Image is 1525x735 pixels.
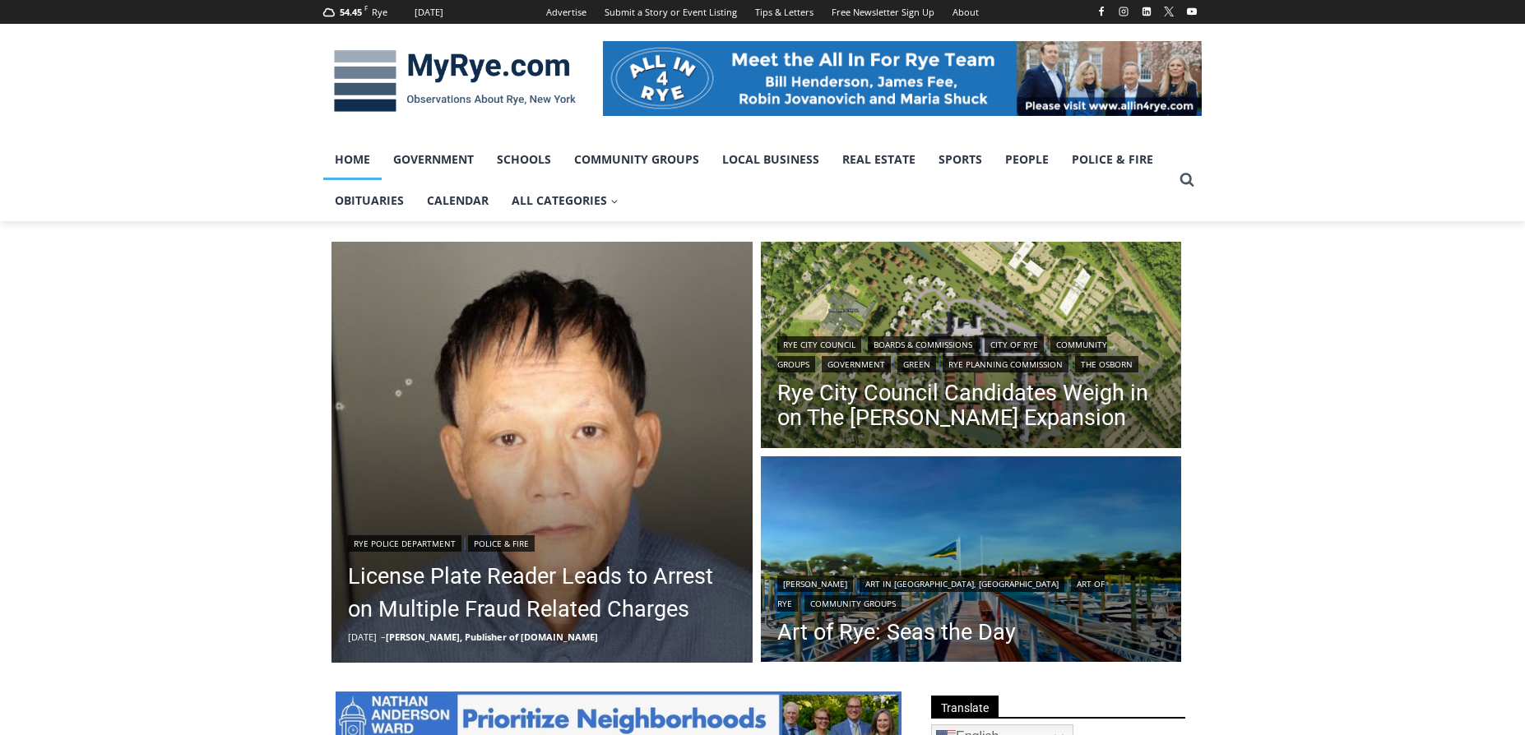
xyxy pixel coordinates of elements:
a: Home [323,139,382,180]
span: All Categories [512,192,619,210]
a: Art of Rye: Seas the Day [777,620,1166,645]
a: Rye City Council Candidates Weigh in on The [PERSON_NAME] Expansion [777,381,1166,430]
a: Community Groups [563,139,711,180]
a: Boards & Commissions [868,336,978,353]
a: Police & Fire [468,535,535,552]
div: [DATE] [415,5,443,20]
a: Read More License Plate Reader Leads to Arrest on Multiple Fraud Related Charges [331,242,753,663]
a: Calendar [415,180,500,221]
a: City of Rye [985,336,1044,353]
a: Obituaries [323,180,415,221]
img: [PHOTO: Seas the Day - Shenorock Shore Club Marina, Rye 36” X 48” Oil on canvas, Commissioned & E... [761,456,1182,667]
time: [DATE] [348,631,377,643]
a: Instagram [1114,2,1133,21]
a: Local Business [711,139,831,180]
a: Rye City Council [777,336,861,353]
a: The Osborn [1075,356,1138,372]
span: Translate [931,696,999,718]
a: [PERSON_NAME] [777,576,853,592]
a: People [994,139,1060,180]
a: Rye Police Department [348,535,461,552]
a: Green [897,356,936,372]
a: Facebook [1092,2,1111,21]
a: Police & Fire [1060,139,1165,180]
a: Community Groups [804,595,902,612]
a: License Plate Reader Leads to Arrest on Multiple Fraud Related Charges [348,560,736,626]
a: Government [822,356,891,372]
div: | | | | | | | [777,333,1166,372]
a: Sports [927,139,994,180]
div: | [348,532,736,552]
img: All in for Rye [603,41,1202,115]
span: 54.45 [340,6,362,18]
a: Real Estate [831,139,927,180]
span: F [364,3,368,12]
img: (PHOTO: On Monday, October 13, 2025, Rye PD arrested Ming Wu, 60, of Flushing, New York, on multi... [331,242,753,663]
a: Linkedin [1137,2,1156,21]
a: X [1159,2,1179,21]
a: All Categories [500,180,630,221]
a: Art in [GEOGRAPHIC_DATA], [GEOGRAPHIC_DATA] [860,576,1064,592]
img: MyRye.com [323,39,586,124]
nav: Primary Navigation [323,139,1172,222]
a: Schools [485,139,563,180]
img: (PHOTO: Illustrative plan of The Osborn's proposed site plan from the July 10, 2025 planning comm... [761,242,1182,452]
a: Rye Planning Commission [943,356,1068,372]
a: Read More Art of Rye: Seas the Day [761,456,1182,667]
div: Rye [372,5,387,20]
a: Read More Rye City Council Candidates Weigh in on The Osborn Expansion [761,242,1182,452]
span: – [381,631,386,643]
a: YouTube [1182,2,1202,21]
button: View Search Form [1172,165,1202,195]
a: [PERSON_NAME], Publisher of [DOMAIN_NAME] [386,631,598,643]
div: | | | [777,572,1166,612]
a: Government [382,139,485,180]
